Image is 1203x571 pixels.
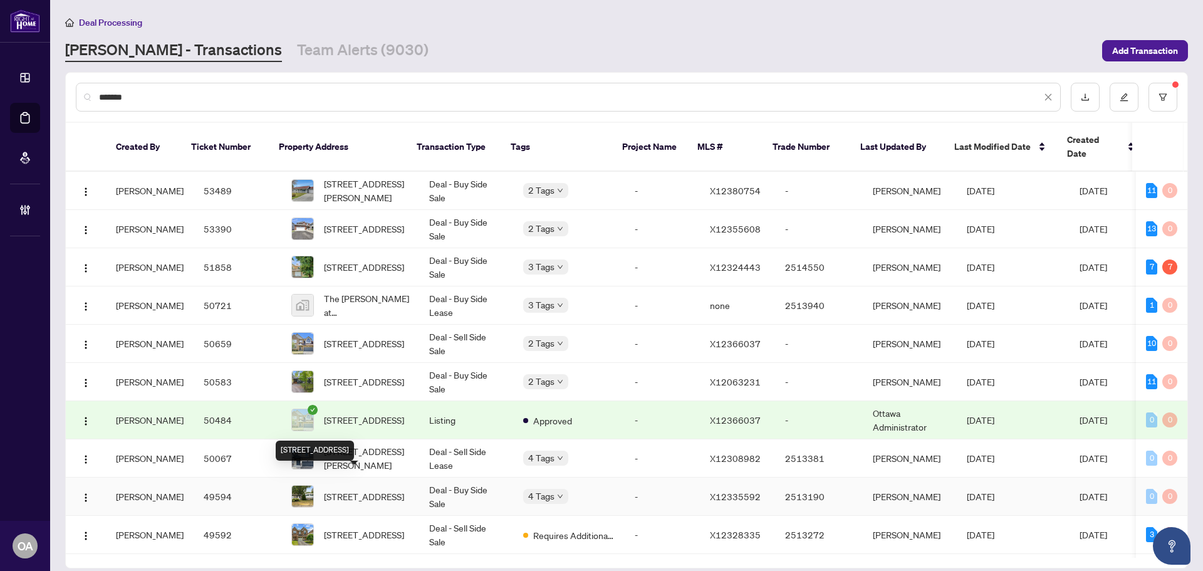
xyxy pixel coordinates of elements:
span: X12335592 [710,491,761,502]
span: X12380754 [710,185,761,196]
span: none [710,300,730,311]
td: 49592 [194,516,281,554]
td: [PERSON_NAME] [863,363,957,401]
th: Last Modified Date [944,123,1057,172]
th: Transaction Type [407,123,501,172]
span: check-circle [308,405,318,415]
div: 11 [1146,374,1157,389]
span: down [557,264,563,270]
span: X12366037 [710,414,761,426]
span: [PERSON_NAME] [116,414,184,426]
span: [STREET_ADDRESS] [324,375,404,389]
span: [DATE] [967,300,994,311]
span: [DATE] [967,185,994,196]
span: [DATE] [1080,491,1107,502]
td: [PERSON_NAME] [863,439,957,478]
td: - [625,478,700,516]
div: 1 [1146,298,1157,313]
span: X12324443 [710,261,761,273]
th: Property Address [269,123,407,172]
span: down [557,187,563,194]
td: - [625,439,700,478]
span: Approved [533,414,572,427]
span: [STREET_ADDRESS] [324,413,404,427]
img: thumbnail-img [292,333,313,354]
td: Deal - Sell Side Sale [419,325,513,363]
img: Logo [81,531,91,541]
span: down [557,455,563,461]
img: thumbnail-img [292,218,313,239]
div: 10 [1146,336,1157,351]
img: Logo [81,493,91,503]
td: - [625,401,700,439]
div: [STREET_ADDRESS] [276,441,354,461]
td: Deal - Buy Side Sale [419,172,513,210]
td: [PERSON_NAME] [863,325,957,363]
div: 0 [1162,336,1177,351]
span: [DATE] [1080,185,1107,196]
button: Open asap [1153,527,1190,565]
span: [DATE] [1080,376,1107,387]
span: 4 Tags [528,489,555,503]
th: MLS # [687,123,763,172]
td: 53489 [194,172,281,210]
div: 13 [1146,221,1157,236]
span: down [557,340,563,347]
span: The [PERSON_NAME] at [STREET_ADDRESS] [324,291,409,319]
span: home [65,18,74,27]
img: Logo [81,340,91,350]
td: 2513190 [775,478,863,516]
span: [DATE] [967,491,994,502]
th: Ticket Number [181,123,269,172]
button: filter [1148,83,1177,112]
span: [DATE] [967,223,994,234]
span: [STREET_ADDRESS][PERSON_NAME] [324,177,409,204]
td: 49594 [194,478,281,516]
span: X12063231 [710,376,761,387]
td: - [775,172,863,210]
img: Logo [81,378,91,388]
td: 50659 [194,325,281,363]
div: 0 [1162,183,1177,198]
span: [DATE] [1080,453,1107,464]
span: [DATE] [967,376,994,387]
span: [STREET_ADDRESS] [324,337,404,350]
div: 0 [1146,412,1157,427]
div: 7 [1162,259,1177,275]
td: Ottawa Administrator [863,401,957,439]
td: 50067 [194,439,281,478]
span: down [557,379,563,385]
div: 0 [1162,374,1177,389]
td: [PERSON_NAME] [863,478,957,516]
img: thumbnail-img [292,371,313,392]
span: 2 Tags [528,336,555,350]
th: Last Updated By [850,123,944,172]
td: Deal - Buy Side Sale [419,210,513,248]
td: 2514550 [775,248,863,286]
td: [PERSON_NAME] [863,286,957,325]
span: [STREET_ADDRESS] [324,490,404,503]
span: [DATE] [1080,338,1107,349]
td: Deal - Buy Side Sale [419,478,513,516]
a: [PERSON_NAME] - Transactions [65,39,282,62]
span: [DATE] [967,338,994,349]
img: Logo [81,187,91,197]
span: 3 Tags [528,298,555,312]
img: thumbnail-img [292,486,313,507]
th: Created By [106,123,181,172]
td: Deal - Sell Side Lease [419,439,513,478]
td: 50583 [194,363,281,401]
button: Logo [76,257,96,277]
span: [DATE] [1080,529,1107,540]
button: Logo [76,410,96,430]
button: download [1071,83,1100,112]
th: Created Date [1057,123,1145,172]
button: Logo [76,525,96,545]
span: [PERSON_NAME] [116,300,184,311]
div: 0 [1146,451,1157,466]
td: [PERSON_NAME] [863,172,957,210]
span: X12308982 [710,453,761,464]
span: download [1081,93,1090,102]
th: Tags [501,123,612,172]
span: [PERSON_NAME] [116,491,184,502]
